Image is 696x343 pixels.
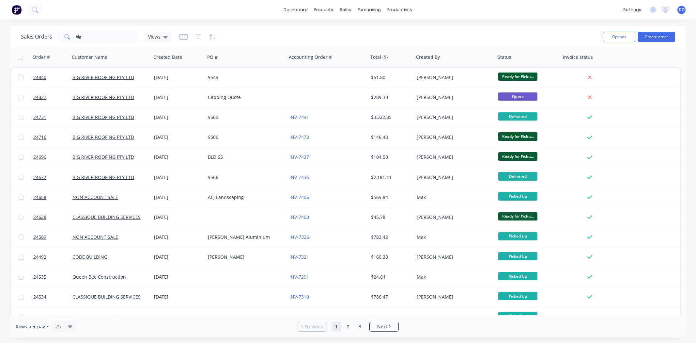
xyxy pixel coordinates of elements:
[33,294,46,300] span: 24534
[304,323,323,330] span: Previous
[153,54,182,60] div: Created Date
[498,252,537,260] span: Picked Up
[33,307,72,327] a: 24519
[208,134,280,140] div: 9566
[498,292,537,300] span: Picked Up
[343,322,353,332] a: Page 2
[289,214,309,220] a: INV-7400
[154,214,203,220] div: [DATE]
[33,247,72,267] a: 24492
[371,154,410,160] div: $104.50
[498,73,537,81] span: Ready for Picku...
[295,322,401,332] ul: Pagination
[72,174,134,180] a: BIG RIVER ROOFING PTY LTD
[498,192,537,200] span: Picked Up
[208,74,280,81] div: 9549
[417,94,489,101] div: [PERSON_NAME]
[33,274,46,280] span: 24535
[417,214,489,220] div: [PERSON_NAME]
[336,5,354,15] div: sales
[298,323,327,330] a: Previous page
[498,112,537,121] span: Delivered
[72,314,126,320] a: Queen Bee Construction
[417,234,489,240] div: Max
[498,212,537,220] span: Ready for Picku...
[498,54,511,60] div: Status
[154,174,203,181] div: [DATE]
[498,132,537,140] span: Ready for Picku...
[371,314,410,320] div: $138.14
[289,194,309,200] a: INV-7406
[154,154,203,160] div: [DATE]
[33,287,72,307] a: 24534
[289,254,309,260] a: INV-7321
[638,32,675,42] button: Create order
[417,114,489,121] div: [PERSON_NAME]
[371,174,410,181] div: $2,181.41
[33,74,46,81] span: 24840
[208,154,280,160] div: BLD 65
[371,114,410,121] div: $3,322.35
[371,74,410,81] div: $51.80
[208,174,280,181] div: 9566
[289,314,309,320] a: INV-7366
[33,147,72,167] a: 24696
[417,194,489,201] div: Max
[417,134,489,140] div: [PERSON_NAME]
[332,322,341,332] a: Page 1 is your current page
[33,168,72,187] a: 24672
[498,152,537,160] span: Ready for Picku...
[33,188,72,207] a: 24658
[154,94,203,101] div: [DATE]
[33,207,72,227] a: 24628
[208,254,280,260] div: [PERSON_NAME]
[72,194,118,200] a: NON ACCOUNT SALE
[289,174,309,180] a: INV-7436
[72,54,107,60] div: Customer Name
[289,54,332,60] div: Accounting Order #
[563,54,593,60] div: Invoice status
[371,134,410,140] div: $146.48
[33,88,72,107] a: 24827
[154,194,203,201] div: [DATE]
[371,234,410,240] div: $783.42
[33,267,72,287] a: 24535
[354,5,384,15] div: purchasing
[33,54,50,60] div: Order #
[417,274,489,280] div: Max
[72,74,134,80] a: BIG RIVER ROOFING PTY LTD
[208,234,280,240] div: [PERSON_NAME] Aluminium
[207,54,218,60] div: PO #
[289,154,309,160] a: INV-7437
[72,294,141,300] a: CLASSIQUE BUILDING SERVICES
[417,74,489,81] div: [PERSON_NAME]
[377,323,387,330] span: Next
[371,94,410,101] div: $289.30
[603,32,635,42] button: Options
[280,5,311,15] a: dashboard
[498,232,537,240] span: Picked Up
[33,227,72,247] a: 24589
[72,274,126,280] a: Queen Bee Construction
[33,154,46,160] span: 24696
[371,254,410,260] div: $160.38
[16,323,48,330] span: Rows per page
[33,174,46,181] span: 24672
[289,294,309,300] a: INV-7310
[371,214,410,220] div: $45.78
[498,92,537,101] span: Quote
[72,254,107,260] a: CODE BUILDING
[154,254,203,260] div: [DATE]
[355,322,365,332] a: Page 3
[72,234,118,240] a: NON ACCOUNT SALE
[154,314,203,320] div: [DATE]
[417,154,489,160] div: [PERSON_NAME]
[33,127,72,147] a: 24716
[498,172,537,180] span: Delivered
[371,274,410,280] div: $24.64
[21,34,52,40] h1: Sales Orders
[416,54,440,60] div: Created By
[76,30,139,43] input: Search...
[417,314,489,320] div: [PERSON_NAME]
[72,214,141,220] a: CLASSIQUE BUILDING SERVICES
